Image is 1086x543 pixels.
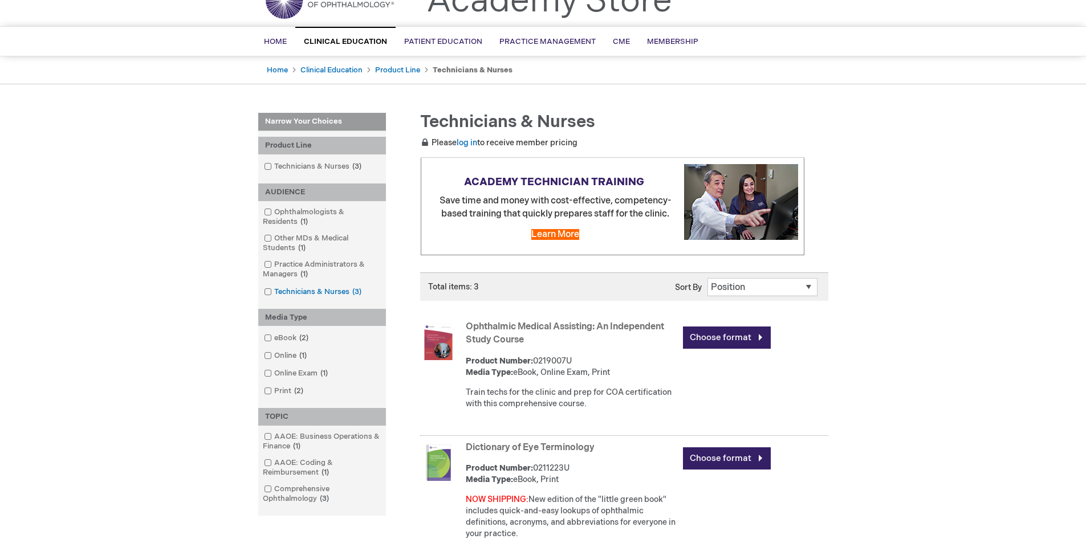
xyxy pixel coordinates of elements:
[466,463,677,485] div: 0211223U eBook, Print
[261,233,383,254] a: Other MDs & Medical Students1
[466,368,513,377] strong: Media Type:
[298,270,311,279] span: 1
[319,468,332,477] span: 1
[291,386,306,395] span: 2
[304,37,387,46] span: Clinical Education
[261,386,308,397] a: Print2
[317,494,332,503] span: 3
[427,195,798,221] p: Save time and money with cost-effective, competency-based training that quickly prepares staff fo...
[300,66,363,75] a: Clinical Education
[420,324,457,360] img: Ophthalmic Medical Assisting: An Independent Study Course
[261,333,313,344] a: eBook2
[264,37,287,46] span: Home
[298,217,311,226] span: 1
[261,368,332,379] a: Online Exam1
[261,259,383,280] a: Practice Administrators & Managers1
[261,161,366,172] a: Technicians & Nurses3
[375,66,420,75] a: Product Line
[261,287,366,297] a: Technicians & Nurses3
[267,66,288,75] a: Home
[349,162,364,171] span: 3
[683,326,771,349] a: Choose format
[295,243,308,252] span: 1
[420,138,577,148] span: Please to receive member pricing
[261,431,383,452] a: AAOE: Business Operations & Finance1
[683,447,771,469] a: Choose format
[457,138,477,148] a: log in
[258,408,386,426] div: TOPIC
[420,444,457,481] img: Dictionary of Eye Terminology
[466,495,528,504] font: NOW SHIPPING:
[466,475,513,484] strong: Media Type:
[466,387,677,410] div: Train techs for the clinic and prep for COA certification with this comprehensive course.
[404,37,482,46] span: Patient Education
[531,229,579,240] a: Learn More
[258,183,386,201] div: AUDIENCE
[684,164,798,240] img: Explore cost-effective Academy technician training programs
[464,176,644,188] strong: ACADEMY TECHNICIAN TRAINING
[466,463,533,473] strong: Product Number:
[613,37,630,46] span: CME
[466,321,664,345] a: Ophthalmic Medical Assisting: An Independent Study Course
[466,356,677,378] div: 0219007U eBook, Online Exam, Print
[261,458,383,478] a: AAOE: Coding & Reimbursement1
[466,494,677,540] div: New edition of the "little green book" includes quick-and-easy lookups of ophthalmic definitions,...
[261,484,383,504] a: Comprehensive Ophthalmology3
[466,356,533,366] strong: Product Number:
[466,442,595,453] a: Dictionary of Eye Terminology
[675,283,702,292] label: Sort By
[261,207,383,227] a: Ophthalmologists & Residents1
[296,333,311,342] span: 2
[258,113,386,131] strong: Narrow Your Choices
[420,112,595,132] span: Technicians & Nurses
[261,350,311,361] a: Online1
[318,369,331,378] span: 1
[296,351,310,360] span: 1
[647,37,698,46] span: Membership
[499,37,596,46] span: Practice Management
[258,309,386,326] div: Media Type
[349,287,364,296] span: 3
[428,282,479,292] span: Total items: 3
[433,66,513,75] strong: Technicians & Nurses
[290,442,303,451] span: 1
[258,137,386,154] div: Product Line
